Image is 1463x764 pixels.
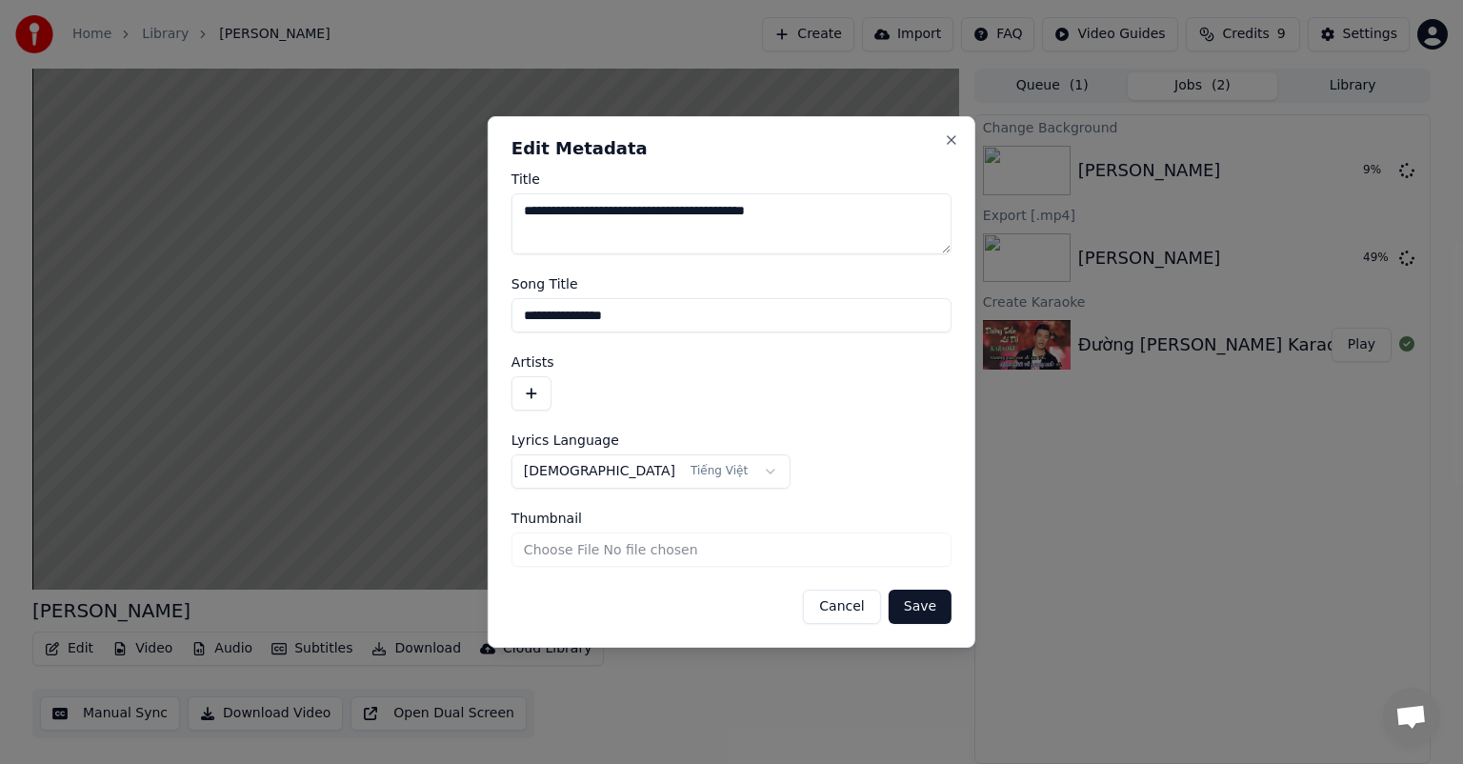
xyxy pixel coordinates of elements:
[511,355,952,369] label: Artists
[511,140,952,157] h2: Edit Metadata
[511,433,619,447] span: Lyrics Language
[511,512,582,525] span: Thumbnail
[511,172,952,186] label: Title
[803,590,880,624] button: Cancel
[889,590,952,624] button: Save
[511,277,952,291] label: Song Title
